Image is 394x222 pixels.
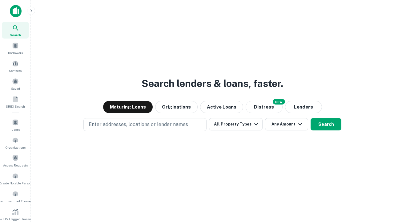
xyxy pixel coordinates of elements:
a: Saved [2,76,29,92]
div: NEW [273,99,285,105]
iframe: Chat Widget [363,173,394,202]
img: capitalize-icon.png [10,5,22,17]
button: Active Loans [200,101,243,113]
a: Borrowers [2,40,29,56]
a: Users [2,117,29,133]
span: Organizations [6,145,26,150]
span: Search [10,32,21,37]
span: Saved [11,86,20,91]
span: SREO Search [6,104,25,109]
button: Enter addresses, locations or lender names [83,118,207,131]
button: Search distressed loans with lien and other non-mortgage details. [246,101,283,113]
a: Review Unmatched Transactions [2,188,29,205]
span: Users [11,127,20,132]
a: SREO Search [2,93,29,110]
a: Search [2,22,29,39]
span: Borrowers [8,50,23,55]
a: Contacts [2,58,29,74]
a: Access Requests [2,152,29,169]
button: Originations [155,101,198,113]
span: Access Requests [3,163,28,168]
h3: Search lenders & loans, faster. [142,76,283,91]
button: All Property Types [209,118,263,130]
a: Organizations [2,134,29,151]
button: Maturing Loans [103,101,153,113]
a: Create Notable Person [2,170,29,187]
button: Search [311,118,341,130]
p: Enter addresses, locations or lender names [89,121,188,128]
span: Contacts [9,68,22,73]
button: Lenders [285,101,322,113]
button: Any Amount [265,118,308,130]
